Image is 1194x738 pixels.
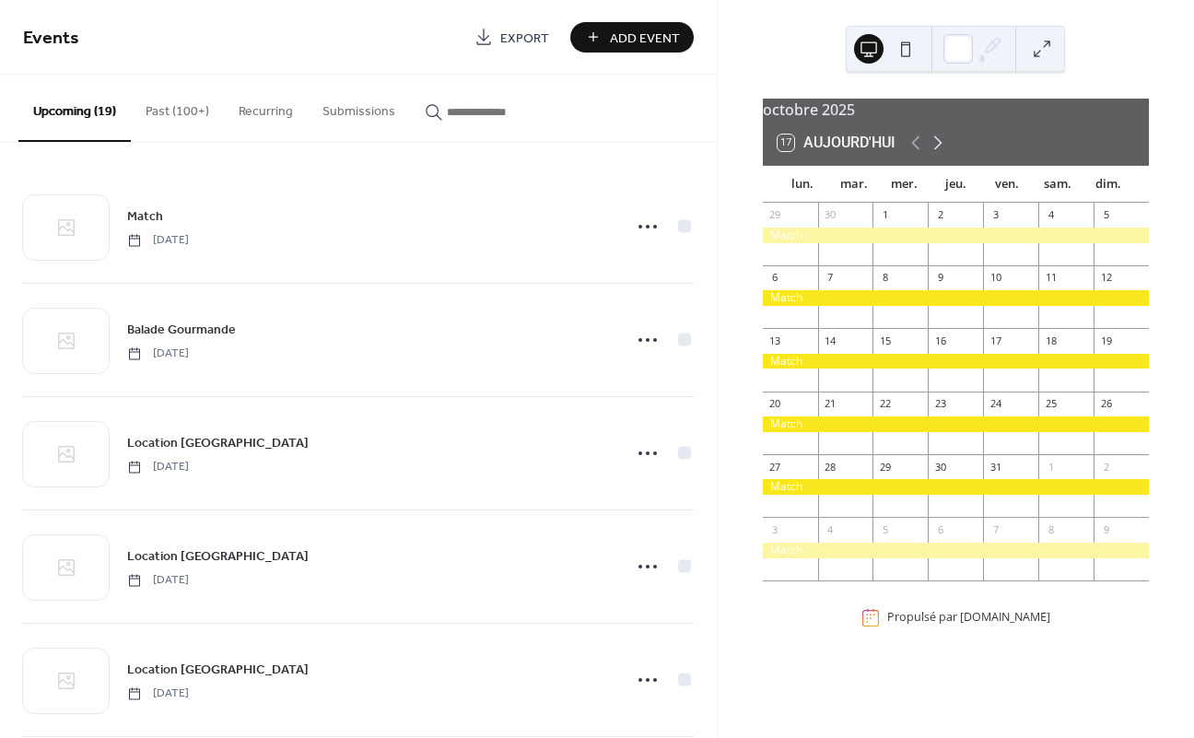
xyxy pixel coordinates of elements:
div: Match [763,543,1149,558]
span: Location [GEOGRAPHIC_DATA] [127,434,309,453]
div: 6 [933,522,947,536]
button: 17Aujourd'hui [771,130,902,156]
div: 10 [989,271,1002,285]
div: 27 [768,460,782,474]
div: 3 [989,208,1002,222]
button: Recurring [224,75,308,140]
a: Location [GEOGRAPHIC_DATA] [127,545,309,567]
div: 25 [1044,397,1058,411]
span: Events [23,20,79,56]
div: 29 [878,460,892,474]
button: Past (100+) [131,75,224,140]
div: mar. [828,166,879,203]
div: 20 [768,397,782,411]
a: Location [GEOGRAPHIC_DATA] [127,432,309,453]
div: 24 [989,397,1002,411]
div: 4 [1044,208,1058,222]
button: Submissions [308,75,410,140]
div: Match [763,479,1149,495]
div: 26 [1099,397,1113,411]
div: 18 [1044,334,1058,347]
div: 6 [768,271,782,285]
div: 7 [824,271,837,285]
div: sam. [1032,166,1083,203]
div: 8 [878,271,892,285]
span: [DATE] [127,232,189,249]
div: 28 [824,460,837,474]
div: 19 [1099,334,1113,347]
div: 30 [824,208,837,222]
div: 8 [1044,522,1058,536]
div: Match [763,354,1149,369]
div: Propulsé par [887,610,1050,626]
span: Balade Gourmande [127,321,236,340]
a: Location [GEOGRAPHIC_DATA] [127,659,309,680]
a: Balade Gourmande [127,319,236,340]
div: 15 [878,334,892,347]
div: Match [763,290,1149,306]
span: [DATE] [127,459,189,475]
div: 22 [878,397,892,411]
div: 5 [1099,208,1113,222]
span: [DATE] [127,572,189,589]
div: 17 [989,334,1002,347]
a: Export [461,22,563,53]
div: Match [763,416,1149,432]
div: dim. [1083,166,1134,203]
div: jeu. [931,166,981,203]
div: ven. [981,166,1032,203]
span: Add Event [610,29,680,48]
button: Upcoming (19) [18,75,131,142]
div: 4 [824,522,837,536]
div: 12 [1099,271,1113,285]
div: 2 [933,208,947,222]
div: octobre 2025 [763,99,1149,121]
div: 9 [1099,522,1113,536]
div: lun. [778,166,828,203]
div: mer. [879,166,930,203]
button: Add Event [570,22,694,53]
div: 3 [768,522,782,536]
span: Match [127,207,163,227]
div: 1 [878,208,892,222]
div: 7 [989,522,1002,536]
div: 1 [1044,460,1058,474]
a: [DOMAIN_NAME] [960,610,1050,626]
span: Location [GEOGRAPHIC_DATA] [127,661,309,680]
div: 23 [933,397,947,411]
div: 14 [824,334,837,347]
div: 16 [933,334,947,347]
div: 31 [989,460,1002,474]
span: [DATE] [127,346,189,362]
div: 30 [933,460,947,474]
div: 5 [878,522,892,536]
span: Location [GEOGRAPHIC_DATA] [127,547,309,567]
div: 9 [933,271,947,285]
div: 13 [768,334,782,347]
span: Export [500,29,549,48]
div: Match [763,228,1149,243]
div: 2 [1099,460,1113,474]
div: 29 [768,208,782,222]
a: Match [127,205,163,227]
div: 11 [1044,271,1058,285]
div: 21 [824,397,837,411]
span: [DATE] [127,685,189,702]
